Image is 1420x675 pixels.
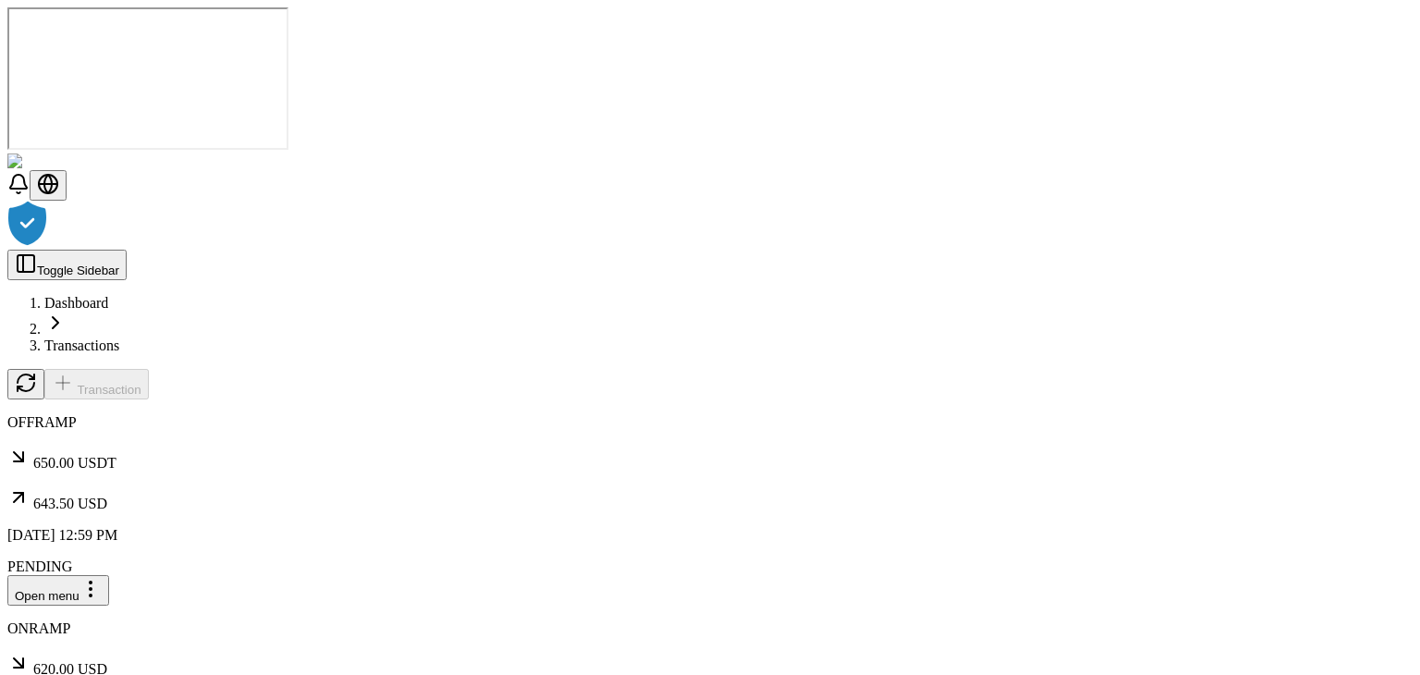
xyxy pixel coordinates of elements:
span: Transaction [77,383,141,397]
button: Transaction [44,369,149,399]
img: ShieldPay Logo [7,153,117,170]
p: ONRAMP [7,620,1413,637]
button: Open menu [7,575,109,606]
p: 643.50 USD [7,486,1413,512]
div: PENDING [7,558,1413,575]
span: Open menu [15,589,80,603]
nav: breadcrumb [7,295,1413,354]
p: 650.00 USDT [7,446,1413,472]
span: Toggle Sidebar [37,264,119,277]
a: Transactions [44,337,119,353]
p: [DATE] 12:59 PM [7,527,1413,544]
button: Toggle Sidebar [7,250,127,280]
a: Dashboard [44,295,108,311]
p: OFFRAMP [7,414,1413,431]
